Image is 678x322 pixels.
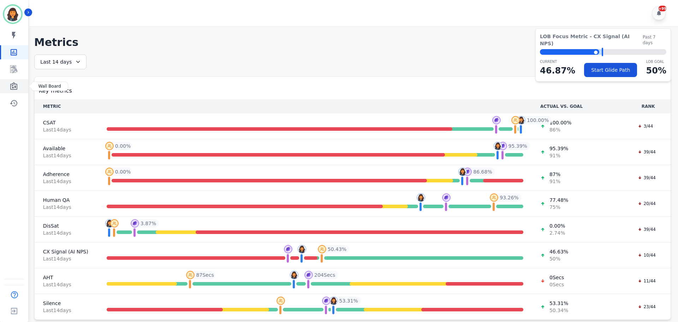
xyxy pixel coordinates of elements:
span: DisSat [43,222,90,229]
img: profile-pic [105,219,114,228]
span: 86.68 % [473,168,492,175]
th: ACTUAL VS. GOAL [532,99,626,113]
img: profile-pic [298,245,306,253]
span: 75 % [549,204,568,211]
p: 46.87 % [540,64,575,77]
span: 53.31 % [549,300,568,307]
span: Last 14 day s [43,152,90,159]
span: 50.43 % [328,246,346,253]
img: profile-pic [284,245,292,253]
img: profile-pic [110,219,119,228]
div: 20/44 [634,200,659,207]
span: 77.48 % [549,197,568,204]
span: 91 % [549,152,568,159]
span: Human QA [43,197,90,204]
div: 39/44 [634,226,659,233]
span: 87 Secs [196,271,214,279]
span: 0.00 % [115,168,131,175]
img: profile-pic [318,245,326,253]
div: 23/44 [634,303,659,310]
span: 204 Secs [314,271,335,279]
span: 86 % [549,126,571,133]
img: profile-pic [276,297,285,305]
span: 95.39 % [549,145,568,152]
span: Past 7 days [643,34,666,46]
span: Last 14 day s [43,255,90,262]
span: Last 14 day s [43,204,90,211]
p: 50 % [646,64,666,77]
img: profile-pic [499,142,507,150]
span: Last 14 day s [43,229,90,236]
span: 95.39 % [509,142,527,150]
span: Available [43,145,90,152]
span: AHT [43,274,90,281]
span: Adherence [43,171,90,178]
img: Bordered avatar [4,6,21,23]
span: 100.00 % [549,119,571,126]
span: Silence [43,300,90,307]
img: profile-pic [463,168,472,176]
img: profile-pic [492,116,501,124]
img: profile-pic [322,297,331,305]
span: 46.63 % [549,248,568,255]
div: 10/44 [634,252,659,259]
p: LOB Goal [646,59,666,64]
span: 2.74 % [549,229,565,236]
img: profile-pic [105,142,114,150]
th: METRIC [35,99,98,113]
img: profile-pic [131,219,139,228]
span: CSAT [43,119,90,126]
span: 50.34 % [549,307,568,314]
p: CURRENT [540,59,575,64]
span: Last 14 day s [43,178,90,185]
span: 53.31 % [339,297,358,304]
span: 100.00 % [527,117,549,124]
span: 50 % [549,255,568,262]
span: 0 Secs [549,274,564,281]
h1: Metrics [34,36,671,49]
img: profile-pic [517,116,525,124]
th: RANK [626,99,671,113]
div: 39/44 [634,174,659,181]
div: ⬤ [540,49,599,55]
span: Last 14 day s [43,126,90,133]
div: 3/44 [634,123,656,130]
div: 11/44 [634,277,659,285]
span: 93.26 % [500,194,518,201]
span: LOB Focus Metric - CX Signal (AI NPS) [540,33,643,47]
img: profile-pic [290,271,298,279]
span: Last 14 day s [43,281,90,288]
img: profile-pic [304,271,313,279]
img: profile-pic [490,193,498,202]
img: profile-pic [442,193,451,202]
img: profile-pic [494,142,502,150]
img: profile-pic [458,168,467,176]
span: Last 14 day s [43,307,90,314]
img: profile-pic [105,168,114,176]
img: profile-pic [511,116,520,124]
span: 91 % [549,178,560,185]
div: 39/44 [634,148,659,156]
span: CX Signal (AI NPS) [43,248,90,255]
span: 3.87 % [141,220,156,227]
span: 0.00 % [549,222,565,229]
span: Key metrics [39,87,72,95]
div: Last 14 days [34,54,87,69]
span: 87 % [549,171,560,178]
span: 0 Secs [549,281,564,288]
img: profile-pic [186,271,195,279]
img: profile-pic [417,193,425,202]
button: Start Glide Path [584,63,637,77]
div: +99 [659,6,666,11]
img: profile-pic [329,297,338,305]
span: 0.00 % [115,142,131,150]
